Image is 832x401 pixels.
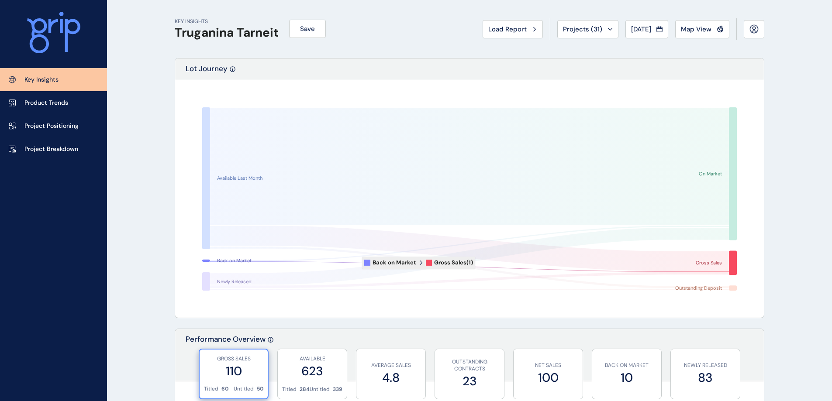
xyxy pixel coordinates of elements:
p: AVERAGE SALES [361,362,421,369]
p: Project Positioning [24,122,79,130]
button: Load Report [483,20,543,38]
span: Save [300,24,315,33]
p: 339 [333,386,342,393]
p: 60 [221,385,228,393]
span: Load Report [488,25,527,34]
p: 284 [300,386,310,393]
p: Key Insights [24,75,59,84]
label: 83 [675,369,735,386]
p: GROSS SALES [204,355,263,363]
label: 10 [597,369,657,386]
p: NEWLY RELEASED [675,362,735,369]
span: Map View [681,25,711,34]
span: Projects ( 31 ) [563,25,602,34]
label: 4.8 [361,369,421,386]
p: Project Breakdown [24,145,78,154]
p: AVAILABLE [282,355,342,363]
p: 50 [257,385,263,393]
button: Projects (31) [557,20,618,38]
p: Product Trends [24,99,68,107]
label: 100 [518,369,578,386]
h1: Truganina Tarneit [175,25,279,40]
p: BACK ON MARKET [597,362,657,369]
p: OUTSTANDING CONTRACTS [439,358,500,373]
p: NET SALES [518,362,578,369]
span: [DATE] [631,25,651,34]
label: 623 [282,363,342,380]
button: Map View [675,20,729,38]
p: Titled [282,386,297,393]
p: Titled [204,385,218,393]
p: Untitled [234,385,254,393]
button: Save [289,20,326,38]
p: Performance Overview [186,334,266,381]
label: 110 [204,363,263,380]
p: Lot Journey [186,64,228,80]
p: Untitled [310,386,330,393]
label: 23 [439,373,500,390]
button: [DATE] [625,20,668,38]
p: KEY INSIGHTS [175,18,279,25]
